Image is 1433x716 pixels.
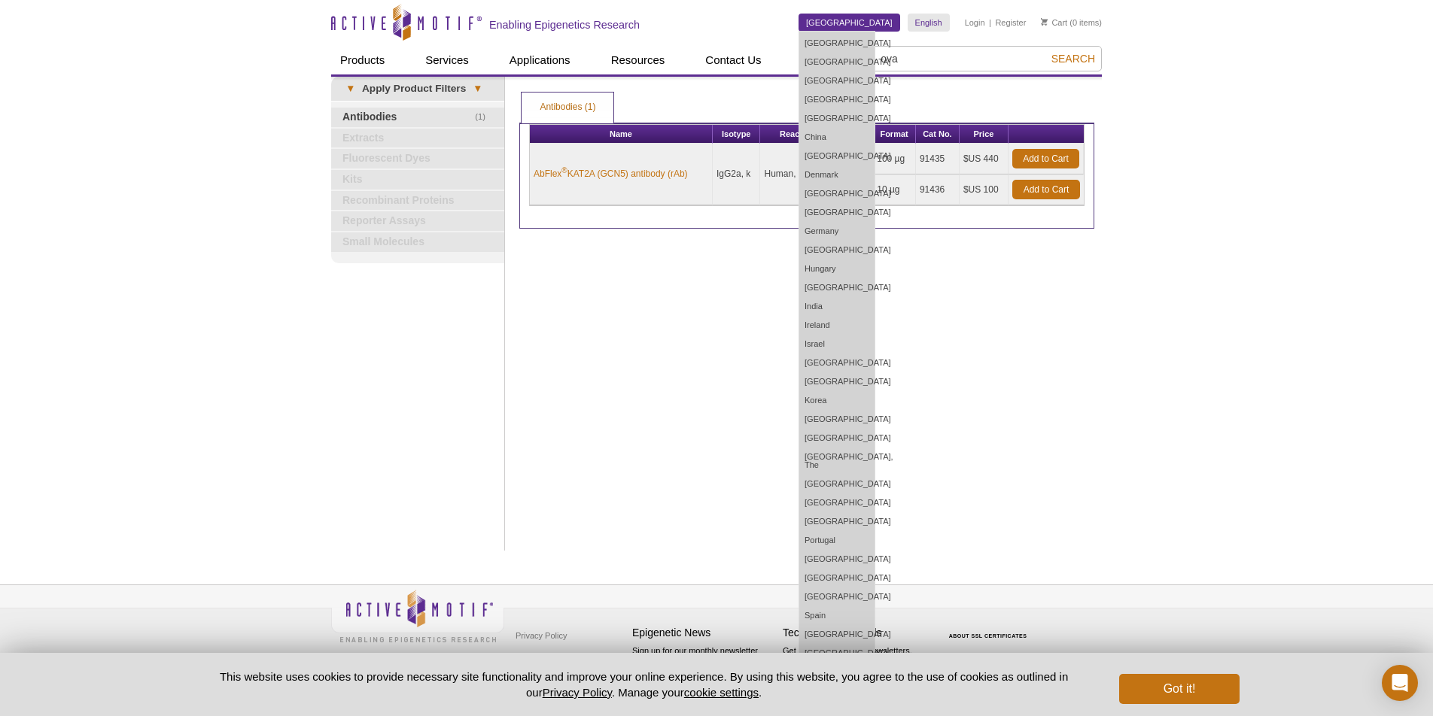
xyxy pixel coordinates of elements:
a: (1)Antibodies [331,108,504,127]
a: [GEOGRAPHIC_DATA] [799,644,875,663]
a: [GEOGRAPHIC_DATA] [799,147,875,165]
a: Contact Us [696,46,770,74]
th: Reactivity [760,125,838,144]
td: $US 100 [960,174,1009,205]
a: Denmark [799,165,875,184]
a: Cart [1041,17,1067,28]
a: Reporter Assays [331,211,504,231]
button: Got it! [1119,674,1240,704]
th: Price [960,125,1009,144]
td: 91436 [916,174,960,205]
a: Applications [500,46,580,74]
div: Open Intercom Messenger [1382,665,1418,701]
a: Terms & Conditions [512,647,591,669]
a: [GEOGRAPHIC_DATA], The [799,447,875,475]
table: Click to Verify - This site chose Symantec SSL for secure e-commerce and confidential communicati... [933,611,1046,645]
img: Your Cart [1041,18,1048,26]
a: [GEOGRAPHIC_DATA] [799,109,875,128]
a: [GEOGRAPHIC_DATA] [799,71,875,90]
th: Name [530,125,713,144]
a: Hungary [799,259,875,278]
a: Add to Cart [1012,180,1080,199]
a: [GEOGRAPHIC_DATA] [799,278,875,297]
a: [GEOGRAPHIC_DATA] [799,34,875,53]
img: Active Motif, [331,585,504,646]
a: Login [965,17,985,28]
a: China [799,128,875,147]
h4: Epigenetic News [632,626,775,639]
th: Cat No. [916,125,960,144]
a: Antibodies (1) [522,93,613,123]
a: [GEOGRAPHIC_DATA] [799,410,875,429]
td: 100 µg [873,144,916,174]
a: Ireland [799,316,875,335]
a: [GEOGRAPHIC_DATA] [799,550,875,569]
a: Korea [799,391,875,410]
a: Israel [799,335,875,353]
span: Search [1051,53,1095,65]
h2: Enabling Epigenetics Research [489,18,640,32]
sup: ® [561,166,567,174]
th: Isotype [713,125,761,144]
a: Add to Cart [1012,149,1079,168]
p: This website uses cookies to provide necessary site functionality and improve your online experie... [193,669,1094,700]
a: [GEOGRAPHIC_DATA] [799,569,875,587]
a: Fluorescent Dyes [331,149,504,168]
a: [GEOGRAPHIC_DATA] [799,493,875,512]
a: English [908,14,950,32]
a: ▾Apply Product Filters▾ [331,77,504,101]
li: (0 items) [1041,14,1102,32]
td: $US 440 [960,144,1009,174]
button: Search [1047,52,1100,65]
a: [GEOGRAPHIC_DATA] [799,429,875,447]
a: Products [331,46,394,74]
span: ▾ [339,82,362,96]
h4: Technical Downloads [783,626,926,639]
a: [GEOGRAPHIC_DATA] [799,372,875,391]
a: Privacy Policy [543,686,612,699]
p: Get our brochures and newsletters, or request them by mail. [783,645,926,683]
a: AbFlex®KAT2A (GCN5) antibody (rAb) [534,167,688,181]
a: Portugal [799,531,875,550]
td: 10 µg [873,174,916,205]
p: Sign up for our monthly newsletter highlighting recent publications in the field of epigenetics. [632,645,775,696]
a: [GEOGRAPHIC_DATA] [799,241,875,259]
th: Format [873,125,916,144]
td: Human, Mouse [760,144,838,205]
a: [GEOGRAPHIC_DATA] [799,184,875,203]
td: 91435 [916,144,960,174]
a: [GEOGRAPHIC_DATA] [799,90,875,109]
a: Kits [331,170,504,190]
a: [GEOGRAPHIC_DATA] [799,203,875,222]
td: IgG2a, k [713,144,761,205]
a: About Us [793,46,858,74]
span: ▾ [466,82,489,96]
button: cookie settings [684,686,759,699]
a: [GEOGRAPHIC_DATA] [799,353,875,372]
a: Small Molecules [331,232,504,252]
li: | [989,14,991,32]
a: [GEOGRAPHIC_DATA] [799,14,900,32]
a: [GEOGRAPHIC_DATA] [799,475,875,493]
a: [GEOGRAPHIC_DATA] [799,625,875,644]
a: ABOUT SSL CERTIFICATES [949,633,1027,639]
a: [GEOGRAPHIC_DATA] [799,587,875,606]
a: Recombinant Proteins [331,191,504,211]
a: Services [416,46,478,74]
a: Privacy Policy [512,624,570,647]
input: Keyword, Cat. No. [857,46,1102,71]
a: India [799,297,875,316]
span: (1) [475,108,494,127]
a: Germany [799,222,875,241]
a: [GEOGRAPHIC_DATA] [799,53,875,71]
a: Spain [799,606,875,625]
a: Register [995,17,1026,28]
a: [GEOGRAPHIC_DATA] [799,512,875,531]
a: Extracts [331,129,504,148]
a: Resources [602,46,674,74]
